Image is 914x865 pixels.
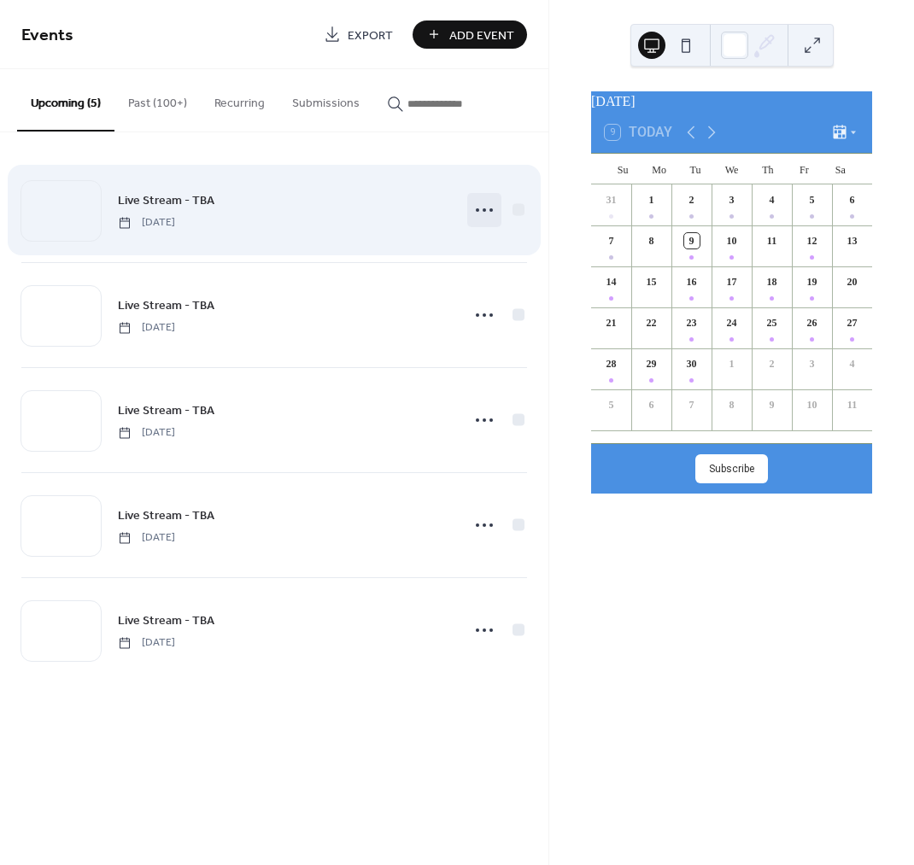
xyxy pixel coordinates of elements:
[604,397,619,412] div: 5
[118,215,175,231] span: [DATE]
[750,154,786,184] div: Th
[201,69,278,130] button: Recurring
[845,315,860,330] div: 27
[765,356,780,371] div: 2
[845,233,860,248] div: 13
[845,397,860,412] div: 11
[348,26,393,44] span: Export
[845,192,860,207] div: 6
[118,295,214,315] a: Live Stream - TBA
[449,26,514,44] span: Add Event
[805,315,820,330] div: 26
[17,69,114,132] button: Upcoming (5)
[604,233,619,248] div: 7
[604,192,619,207] div: 31
[118,530,175,546] span: [DATE]
[604,315,619,330] div: 21
[765,315,780,330] div: 25
[644,356,659,371] div: 29
[413,20,527,49] button: Add Event
[724,192,740,207] div: 3
[118,635,175,651] span: [DATE]
[118,612,214,630] span: Live Stream - TBA
[118,402,214,420] span: Live Stream - TBA
[845,356,860,371] div: 4
[644,233,659,248] div: 8
[684,315,700,330] div: 23
[118,611,214,630] a: Live Stream - TBA
[118,190,214,210] a: Live Stream - TBA
[644,315,659,330] div: 22
[591,91,872,112] div: [DATE]
[684,397,700,412] div: 7
[118,192,214,210] span: Live Stream - TBA
[118,320,175,336] span: [DATE]
[765,397,780,412] div: 9
[765,274,780,289] div: 18
[695,454,768,483] button: Subscribe
[805,397,820,412] div: 10
[786,154,822,184] div: Fr
[684,274,700,289] div: 16
[118,297,214,315] span: Live Stream - TBA
[641,154,677,184] div: Mo
[604,274,619,289] div: 14
[644,192,659,207] div: 1
[118,506,214,525] a: Live Stream - TBA
[823,154,858,184] div: Sa
[805,274,820,289] div: 19
[724,315,740,330] div: 24
[805,192,820,207] div: 5
[118,507,214,525] span: Live Stream - TBA
[278,69,373,130] button: Submissions
[724,356,740,371] div: 1
[644,397,659,412] div: 6
[311,20,406,49] a: Export
[724,397,740,412] div: 8
[604,356,619,371] div: 28
[684,192,700,207] div: 2
[677,154,713,184] div: Tu
[644,274,659,289] div: 15
[118,425,175,441] span: [DATE]
[845,274,860,289] div: 20
[724,274,740,289] div: 17
[684,356,700,371] div: 30
[805,233,820,248] div: 12
[805,356,820,371] div: 3
[765,192,780,207] div: 4
[114,69,201,130] button: Past (100+)
[684,233,700,248] div: 9
[724,233,740,248] div: 10
[21,19,73,52] span: Events
[605,154,641,184] div: Su
[765,233,780,248] div: 11
[118,400,214,420] a: Live Stream - TBA
[713,154,749,184] div: We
